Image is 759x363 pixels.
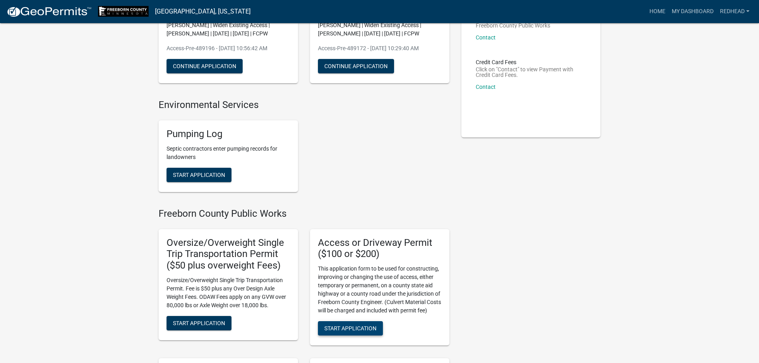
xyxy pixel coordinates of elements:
button: Start Application [167,316,231,330]
p: Other/[GEOGRAPHIC_DATA] | [PERSON_NAME] [PERSON_NAME] | Widen Existing Access | [PERSON_NAME] | [... [167,13,290,38]
a: [GEOGRAPHIC_DATA], [US_STATE] [155,5,251,18]
h4: Freeborn County Public Works [159,208,449,220]
h4: Environmental Services [159,99,449,111]
button: Start Application [318,321,383,336]
p: Oversize/Overweight Single Trip Transportation Permit. Fee is $50 plus any Over Design Axle Weigh... [167,276,290,310]
p: Freeborn County Public Works [476,23,550,28]
a: Home [646,4,669,19]
button: Continue Application [167,59,243,73]
p: Septic contractors enter pumping records for landowners [167,145,290,161]
span: Start Application [173,171,225,178]
a: Contact [476,34,496,41]
p: This application form to be used for constructing, improving or changing the use of access, eithe... [318,265,441,315]
a: Redhead [717,4,753,19]
button: Start Application [167,168,231,182]
p: Click on "Contact" to view Payment with Credit Card Fees. [476,67,586,78]
p: Access-Pre-489172 - [DATE] 10:29:40 AM [318,44,441,53]
p: Credit Card Fees [476,59,586,65]
p: Other/[GEOGRAPHIC_DATA] | [PERSON_NAME] [PERSON_NAME] | Widen Existing Access | [PERSON_NAME] | [... [318,13,441,38]
span: Start Application [324,325,377,332]
img: Freeborn County, Minnesota [98,6,149,17]
h5: Access or Driveway Permit ($100 or $200) [318,237,441,260]
a: My Dashboard [669,4,717,19]
p: Access-Pre-489196 - [DATE] 10:56:42 AM [167,44,290,53]
a: Contact [476,84,496,90]
span: Start Application [173,320,225,326]
h5: Oversize/Overweight Single Trip Transportation Permit ($50 plus overweight Fees) [167,237,290,271]
h5: Pumping Log [167,128,290,140]
button: Continue Application [318,59,394,73]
